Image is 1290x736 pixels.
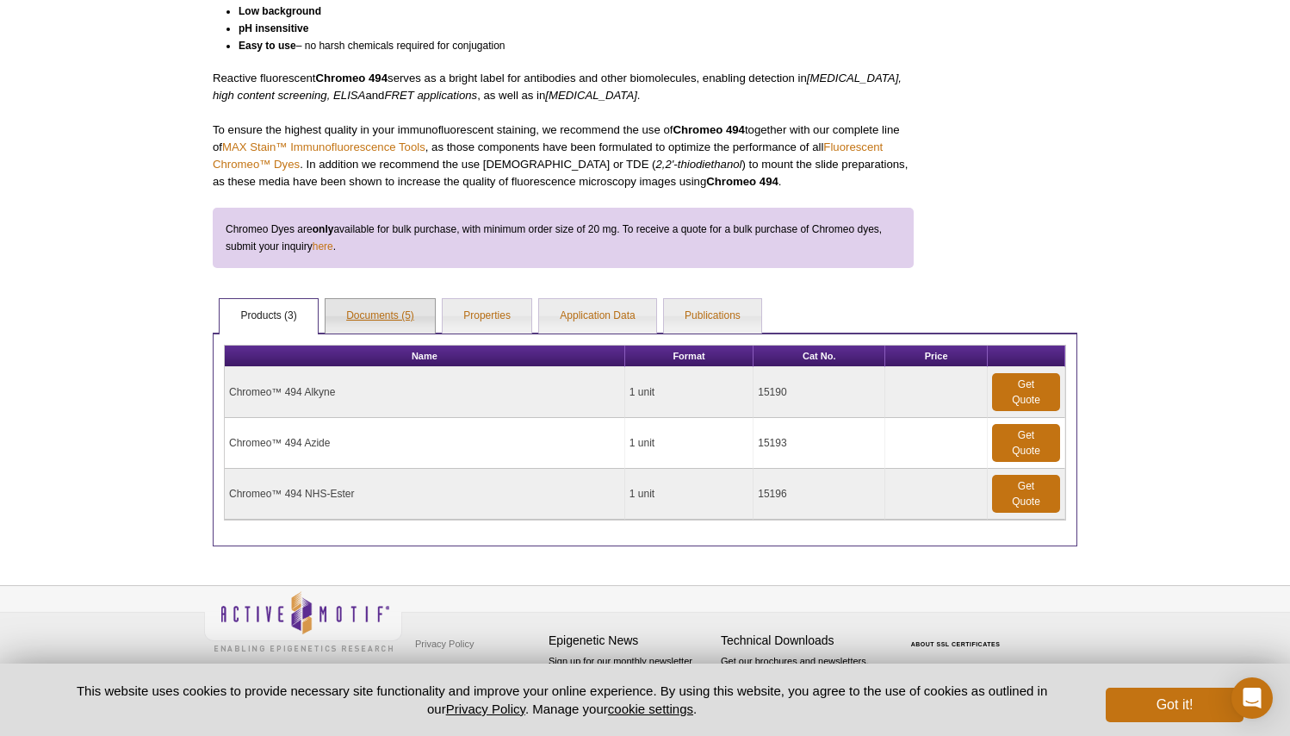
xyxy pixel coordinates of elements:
[213,208,914,268] div: Chromeo Dyes are available for bulk purchase, with minimum order size of 20 mg. To receive a quot...
[754,418,885,469] td: 15193
[443,299,531,334] a: Properties
[673,123,745,136] strong: Chromeo 494
[1231,677,1273,719] div: Open Intercom Messenger
[239,22,308,34] strong: pH insensitive
[549,654,712,713] p: Sign up for our monthly newsletter highlighting recent publications in the field of epigenetics.
[225,367,625,418] td: Chromeo™ 494 Alkyne
[446,702,525,716] a: Privacy Policy
[204,586,402,656] img: Active Motif,
[539,299,655,334] a: Application Data
[625,469,754,520] td: 1 unit
[213,140,883,171] a: Fluorescent Chromeo™ Dyes
[313,223,334,235] strong: only
[225,469,625,520] td: Chromeo™ 494 NHS-Ester
[656,158,742,171] em: 2,2'-thiodiethanol
[313,238,333,255] a: here
[225,418,625,469] td: Chromeo™ 494 Azide
[326,299,435,334] a: Documents (5)
[239,40,296,52] strong: Easy to use
[885,346,988,367] th: Price
[239,5,321,17] strong: Low background
[1106,688,1243,722] button: Got it!
[222,140,425,153] a: MAX Stain™ Immunofluorescence Tools
[664,299,761,334] a: Publications
[220,299,317,334] a: Products (3)
[411,631,478,657] a: Privacy Policy
[754,346,885,367] th: Cat No.
[992,373,1060,411] a: Get Quote
[911,641,1001,647] a: ABOUT SSL CERTIFICATES
[992,475,1060,513] a: Get Quote
[992,424,1060,462] a: Get Quote
[213,70,914,104] p: Reactive fluorescent serves as a bright label for antibodies and other biomolecules, enabling det...
[893,616,1022,654] table: Click to Verify - This site chose Symantec SSL for secure e-commerce and confidential communicati...
[545,89,637,102] em: [MEDICAL_DATA]
[411,657,501,683] a: Terms & Conditions
[754,469,885,520] td: 15196
[239,37,898,54] li: – no harsh chemicals required for conjugation
[213,122,914,190] p: To ensure the highest quality in your immunofluorescent staining, we recommend the use of togethe...
[625,367,754,418] td: 1 unit
[625,346,754,367] th: Format
[608,702,693,716] button: cookie settings
[721,633,884,648] h4: Technical Downloads
[754,367,885,418] td: 15190
[721,654,884,698] p: Get our brochures and newsletters, or request them by mail.
[625,418,754,469] td: 1 unit
[315,72,388,84] strong: Chromeo 494
[549,633,712,648] h4: Epigenetic News
[225,346,625,367] th: Name
[706,175,778,188] strong: Chromeo 494
[47,682,1077,718] p: This website uses cookies to provide necessary site functionality and improve your online experie...
[384,89,477,102] em: FRET applications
